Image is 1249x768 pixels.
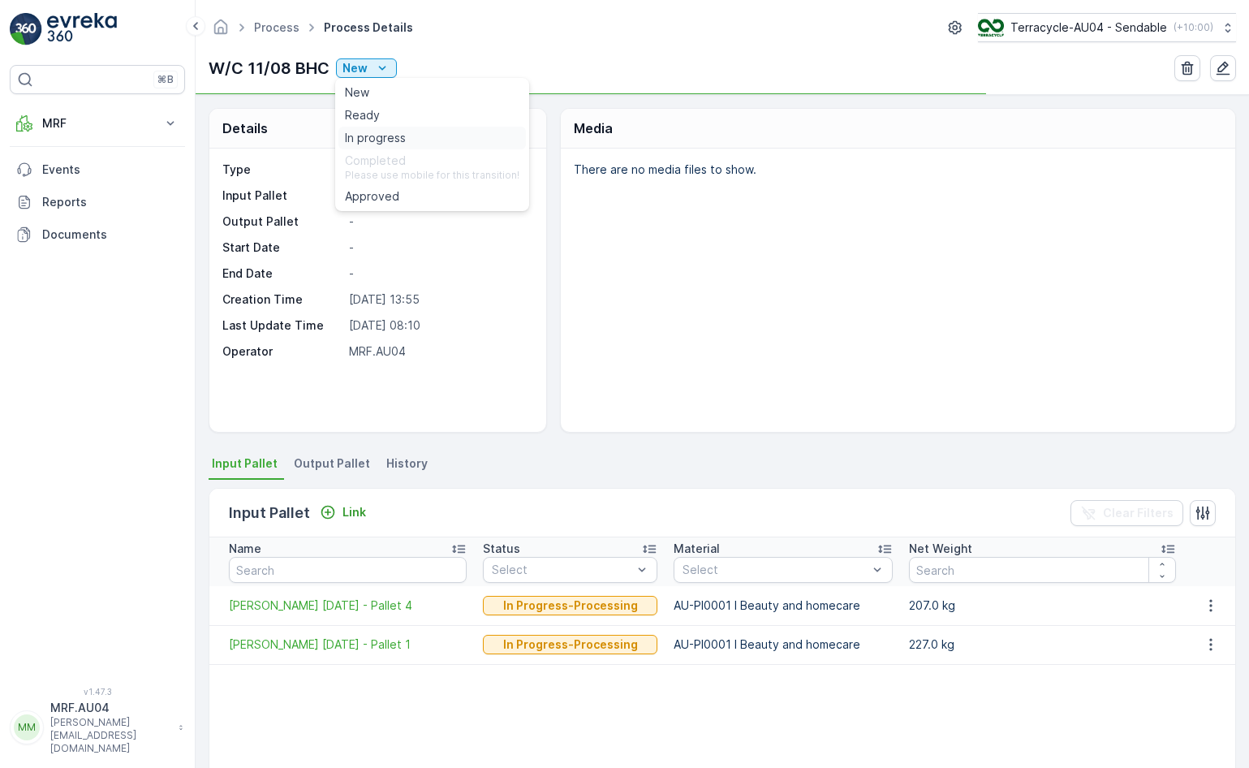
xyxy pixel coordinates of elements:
a: FD Mecca 6.8.25 - Pallet 1 [229,636,467,653]
button: Link [313,503,373,522]
span: [PERSON_NAME] [DATE] - Pallet 1 [229,636,467,653]
a: Documents [10,218,185,251]
p: MRF.AU04 [50,700,170,716]
button: Clear Filters [1070,500,1183,526]
a: Process [254,20,299,34]
span: [PERSON_NAME] [DATE] - Pallet 4 [229,598,467,614]
p: Select [492,562,631,578]
p: - [349,265,529,282]
td: 207.0 kg [901,586,1184,625]
ul: New [335,78,529,211]
p: Documents [42,227,179,243]
p: In Progress-Processing [503,636,638,653]
p: Creation Time [222,291,342,308]
p: [DATE] 13:55 [349,291,529,308]
button: In Progress-Processing [483,596,657,615]
p: Link [342,504,366,520]
img: logo_light-DOdMpM7g.png [47,13,117,45]
p: [PERSON_NAME][EMAIL_ADDRESS][DOMAIN_NAME] [50,716,170,755]
p: MRF.AU04 [349,343,529,360]
p: MRF [42,115,153,132]
a: Reports [10,186,185,218]
button: MMMRF.AU04[PERSON_NAME][EMAIL_ADDRESS][DOMAIN_NAME] [10,700,185,755]
a: Homepage [212,24,230,38]
p: Reports [42,194,179,210]
p: End Date [222,265,342,282]
input: Search [229,557,467,583]
p: Input Pallet [229,502,310,524]
span: Ready [345,107,380,123]
p: Clear Filters [1103,505,1174,521]
p: Select [683,562,868,578]
p: Name [229,541,261,557]
button: Terracycle-AU04 - Sendable(+10:00) [978,13,1236,42]
td: 227.0 kg [901,625,1184,664]
p: - [349,239,529,256]
img: terracycle_logo.png [978,19,1004,37]
p: [DATE] 08:10 [349,317,529,334]
span: Input Pallet [212,455,278,472]
p: Terracycle-AU04 - Sendable [1010,19,1167,36]
span: Process Details [321,19,416,36]
button: MRF [10,107,185,140]
p: Operator [222,343,342,360]
td: AU-PI0001 I Beauty and homecare [665,586,901,625]
span: v 1.47.3 [10,687,185,697]
div: MM [14,714,40,740]
span: Output Pallet [294,455,370,472]
p: Type [222,162,342,178]
span: New [345,84,369,101]
img: logo [10,13,42,45]
p: Material [674,541,720,557]
p: Events [42,162,179,178]
button: New [336,58,397,78]
p: W/C 11/08 BHC [209,56,329,80]
span: In progress [345,130,406,146]
button: In Progress-Processing [483,635,657,654]
p: New [342,60,368,76]
p: - [349,214,529,230]
p: Output Pallet [222,214,342,230]
span: Approved [345,188,399,205]
p: There are no media files to show. [574,162,1218,178]
p: Details [222,119,268,138]
p: Start Date [222,239,342,256]
p: Last Update Time [222,317,342,334]
p: Net Weight [909,541,972,557]
span: History [386,455,428,472]
input: Search [909,557,1176,583]
p: ⌘B [157,73,174,86]
a: Events [10,153,185,186]
p: In Progress-Processing [503,598,638,614]
p: ( +10:00 ) [1174,21,1213,34]
p: Status [483,541,520,557]
td: AU-PI0001 I Beauty and homecare [665,625,901,664]
a: FD Mecca 6.8.25 - Pallet 4 [229,598,467,614]
p: Input Pallet [222,188,342,204]
p: Media [574,119,613,138]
